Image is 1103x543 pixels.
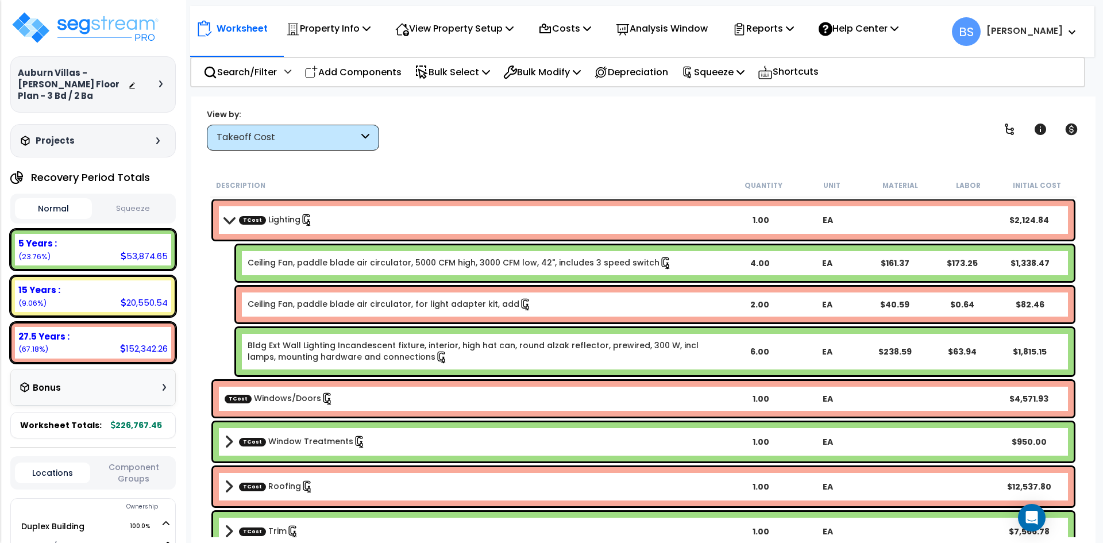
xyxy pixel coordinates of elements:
[96,461,171,485] button: Component Groups
[111,419,162,431] b: 226,767.45
[248,298,532,311] a: Individual Item
[18,284,60,296] b: 15 Years :
[732,21,794,36] p: Reports
[727,481,795,492] div: 1.00
[217,131,358,144] div: Takeoff Cost
[18,298,47,308] small: 9.062385766591875%
[862,299,927,310] div: $40.59
[758,64,819,80] p: Shortcuts
[997,346,1062,357] div: $1,815.15
[727,436,795,448] div: 1.00
[930,346,994,357] div: $63.94
[15,198,92,219] button: Normal
[18,252,51,261] small: 23.75766300505174%
[217,21,268,36] p: Worksheet
[298,59,408,86] div: Add Components
[225,392,334,405] a: Custom Item
[415,64,490,80] p: Bulk Select
[15,463,90,483] button: Locations
[996,526,1063,537] div: $7,566.78
[727,393,795,405] div: 1.00
[18,67,128,102] h3: Auburn Villas - [PERSON_NAME] Floor Plan - 3 Bd / 2 Ba
[996,214,1063,226] div: $2,124.84
[31,172,150,183] h4: Recovery Period Totals
[588,59,674,86] div: Depreciation
[996,393,1063,405] div: $4,571.93
[395,21,514,36] p: View Property Setup
[996,481,1063,492] div: $12,537.80
[819,21,898,36] p: Help Center
[997,257,1062,269] div: $1,338.47
[239,482,266,491] span: TCost
[727,526,795,537] div: 1.00
[727,214,795,226] div: 1.00
[18,237,57,249] b: 5 Years :
[130,519,160,533] span: 100.0%
[248,340,725,364] a: Assembly Item
[727,299,792,310] div: 2.00
[225,394,252,403] span: TCost
[216,181,265,190] small: Description
[795,346,860,357] div: EA
[997,299,1062,310] div: $82.46
[727,346,792,357] div: 6.00
[996,436,1063,448] div: $950.00
[203,64,277,80] p: Search/Filter
[952,17,981,46] span: BS
[95,199,172,219] button: Squeeze
[239,436,366,448] a: Custom Item
[18,330,70,342] b: 27.5 Years :
[986,25,1063,37] b: [PERSON_NAME]
[239,525,299,538] a: Custom Item
[33,383,61,393] h3: Bonus
[34,500,175,514] div: Ownership
[36,135,75,147] h3: Projects
[882,181,918,190] small: Material
[795,299,860,310] div: EA
[248,257,672,269] a: Individual Item
[286,21,371,36] p: Property Info
[727,257,792,269] div: 4.00
[930,299,994,310] div: $0.64
[795,526,862,537] div: EA
[751,58,825,86] div: Shortcuts
[795,257,860,269] div: EA
[862,257,927,269] div: $161.37
[930,257,994,269] div: $173.25
[795,214,862,226] div: EA
[823,181,840,190] small: Unit
[503,64,581,80] p: Bulk Modify
[304,64,402,80] p: Add Components
[594,64,668,80] p: Depreciation
[745,181,782,190] small: Quantity
[239,215,266,224] span: TCost
[207,109,379,120] div: View by:
[795,481,862,492] div: EA
[1013,181,1061,190] small: Initial Cost
[18,344,48,354] small: 67.17995122835639%
[21,521,84,532] a: Duplex Building 100.0%
[862,346,927,357] div: $238.59
[538,21,591,36] p: Costs
[20,419,102,431] span: Worksheet Totals:
[120,342,168,355] div: 152,342.26
[239,214,313,226] a: Custom Item
[121,250,168,262] div: 53,874.65
[795,436,862,448] div: EA
[239,437,266,446] span: TCost
[616,21,708,36] p: Analysis Window
[795,393,862,405] div: EA
[956,181,981,190] small: Labor
[10,10,160,45] img: logo_pro_r.png
[681,64,745,80] p: Squeeze
[239,527,266,536] span: TCost
[1018,504,1046,532] div: Open Intercom Messenger
[121,296,168,309] div: 20,550.54
[239,480,314,493] a: Custom Item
